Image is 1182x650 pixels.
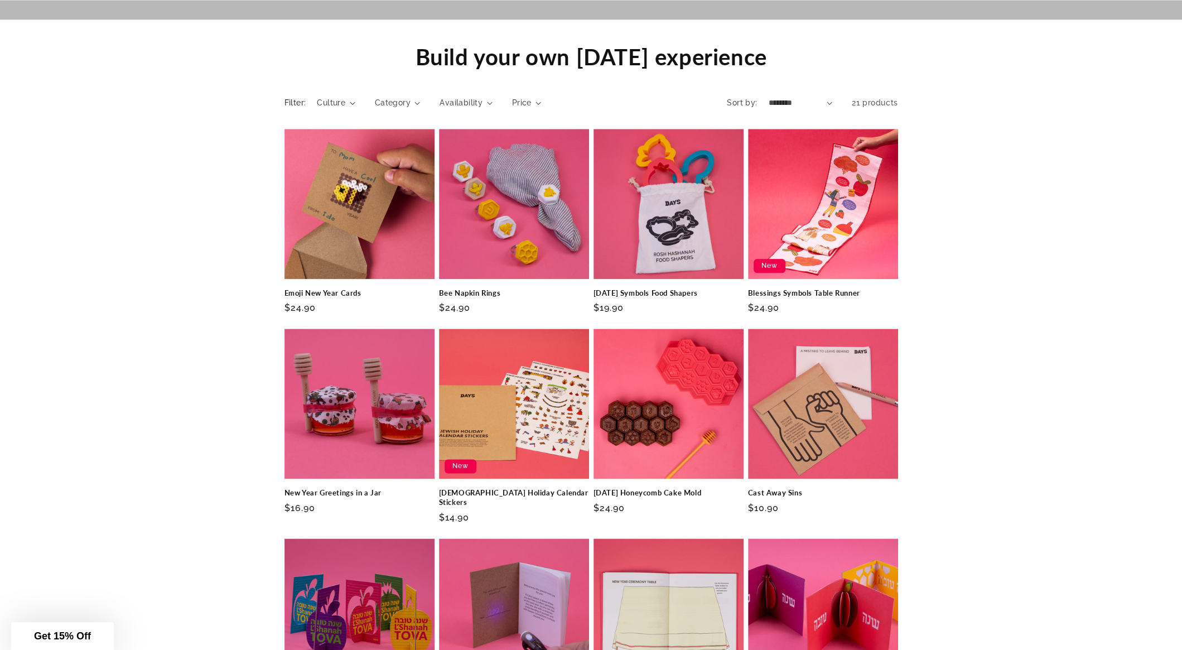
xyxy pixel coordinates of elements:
a: [DEMOGRAPHIC_DATA] Holiday Calendar Stickers [439,488,589,507]
summary: Category (0 selected) [375,97,421,109]
a: Bee Napkin Rings [439,288,589,298]
summary: Culture (0 selected) [317,97,355,109]
a: Emoji New Year Cards [284,288,435,298]
a: [DATE] Honeycomb Cake Mold [594,488,744,498]
span: Availability [440,97,483,109]
span: Build your own [DATE] experience [415,44,766,70]
summary: Price [512,97,542,109]
h2: Filter: [284,97,306,109]
summary: Availability (0 selected) [440,97,492,109]
a: New Year Greetings in a Jar [284,488,435,498]
span: Get 15% Off [34,630,91,642]
span: Category [375,97,411,109]
span: Culture [317,97,345,109]
a: Blessings Symbols Table Runner [748,288,898,298]
label: Sort by: [727,98,757,107]
div: Get 15% Off [11,622,114,650]
span: 21 products [852,98,898,107]
span: Price [512,97,532,109]
a: Cast Away Sins [748,488,898,498]
a: [DATE] Symbols Food Shapers [594,288,744,298]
